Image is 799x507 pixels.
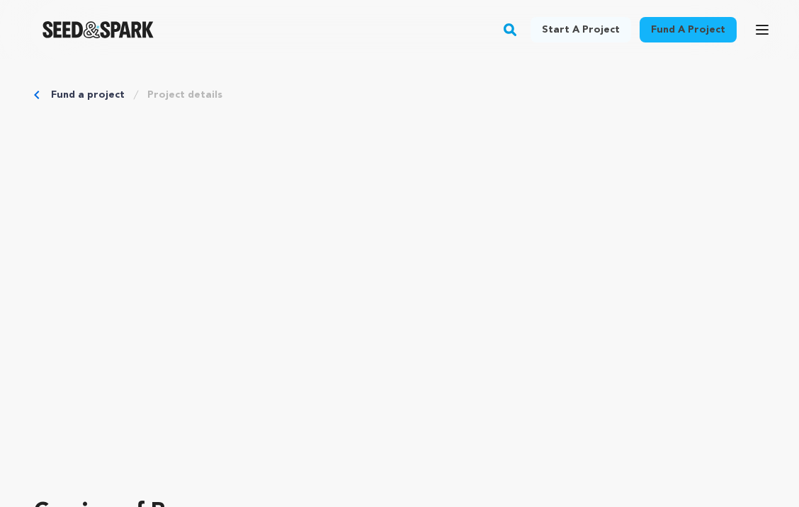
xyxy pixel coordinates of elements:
[147,88,222,102] a: Project details
[34,88,765,102] div: Breadcrumb
[42,21,154,38] img: Seed&Spark Logo Dark Mode
[640,17,737,42] a: Fund a project
[531,17,631,42] a: Start a project
[42,21,154,38] a: Seed&Spark Homepage
[51,88,125,102] a: Fund a project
